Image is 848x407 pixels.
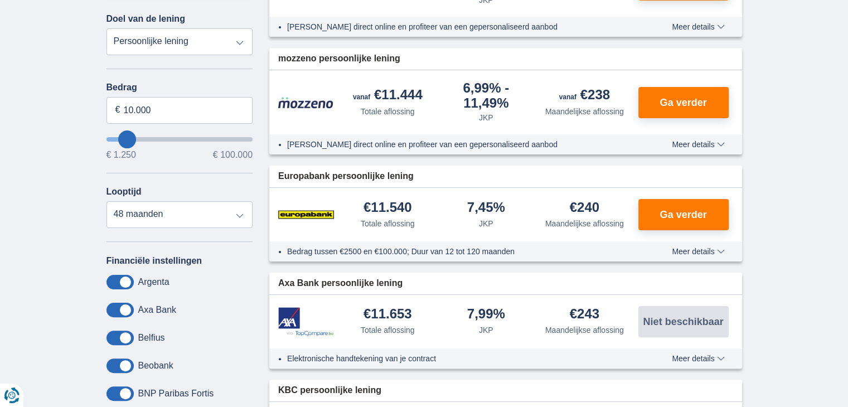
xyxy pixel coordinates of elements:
[672,355,724,362] span: Meer details
[106,83,253,93] label: Bedrag
[115,104,120,117] span: €
[663,247,733,256] button: Meer details
[278,52,400,65] span: mozzeno persoonlijke lening
[106,187,142,197] label: Looptijd
[138,277,169,287] label: Argenta
[138,389,214,399] label: BNP Paribas Fortis
[364,307,412,322] div: €11.653
[361,218,415,229] div: Totale aflossing
[278,201,334,229] img: product.pl.alt Europabank
[278,384,381,397] span: KBC persoonlijke lening
[106,137,253,142] input: wantToBorrow
[479,218,493,229] div: JKP
[361,106,415,117] div: Totale aflossing
[138,361,173,371] label: Beobank
[559,88,610,104] div: €238
[663,22,733,31] button: Meer details
[570,307,599,322] div: €243
[672,23,724,31] span: Meer details
[638,199,729,230] button: Ga verder
[672,140,724,148] span: Meer details
[361,324,415,336] div: Totale aflossing
[287,246,631,257] li: Bedrag tussen €2500 en €100.000; Duur van 12 tot 120 maanden
[287,353,631,364] li: Elektronische handtekening van je contract
[138,333,165,343] label: Belfius
[643,317,723,327] span: Niet beschikbaar
[138,305,176,315] label: Axa Bank
[287,139,631,150] li: [PERSON_NAME] direct online en profiteer van een gepersonaliseerd aanbod
[467,307,505,322] div: 7,99%
[479,112,493,123] div: JKP
[364,201,412,216] div: €11.540
[353,88,423,104] div: €11.444
[545,106,624,117] div: Maandelijkse aflossing
[106,151,136,159] span: € 1.250
[660,98,706,108] span: Ga verder
[672,248,724,255] span: Meer details
[479,324,493,336] div: JKP
[570,201,599,216] div: €240
[278,307,334,337] img: product.pl.alt Axa Bank
[442,81,531,110] div: 6,99%
[638,306,729,337] button: Niet beschikbaar
[213,151,253,159] span: € 100.000
[278,96,334,109] img: product.pl.alt Mozzeno
[467,201,505,216] div: 7,45%
[106,14,185,24] label: Doel van de lening
[638,87,729,118] button: Ga verder
[278,170,414,183] span: Europabank persoonlijke lening
[545,218,624,229] div: Maandelijkse aflossing
[545,324,624,336] div: Maandelijkse aflossing
[278,277,403,290] span: Axa Bank persoonlijke lening
[287,21,631,32] li: [PERSON_NAME] direct online en profiteer van een gepersonaliseerd aanbod
[663,354,733,363] button: Meer details
[660,210,706,220] span: Ga verder
[106,256,202,266] label: Financiële instellingen
[663,140,733,149] button: Meer details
